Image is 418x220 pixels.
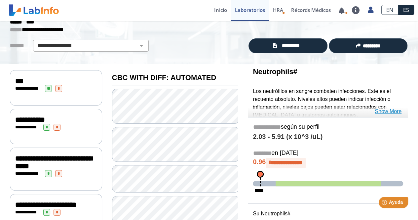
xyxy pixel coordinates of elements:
[253,133,403,141] h4: 2.03 - 5.91 (x 10^3 /uL)
[381,5,398,15] a: EN
[375,108,401,115] a: Show More
[112,73,216,82] b: CBC WITH DIFF: AUTOMATED
[253,67,297,76] b: Neutrophils#
[253,87,403,119] p: Los neutrófilos en sangre combaten infecciones. Este es el recuento absoluto. Niveles altos puede...
[253,158,403,168] h4: 0.96
[359,194,411,213] iframe: Help widget launcher
[253,150,403,157] h5: en [DATE]
[253,123,403,131] h5: según su perfil
[398,5,414,15] a: ES
[253,210,403,218] p: Su Neutrophils#
[273,7,283,13] span: HRA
